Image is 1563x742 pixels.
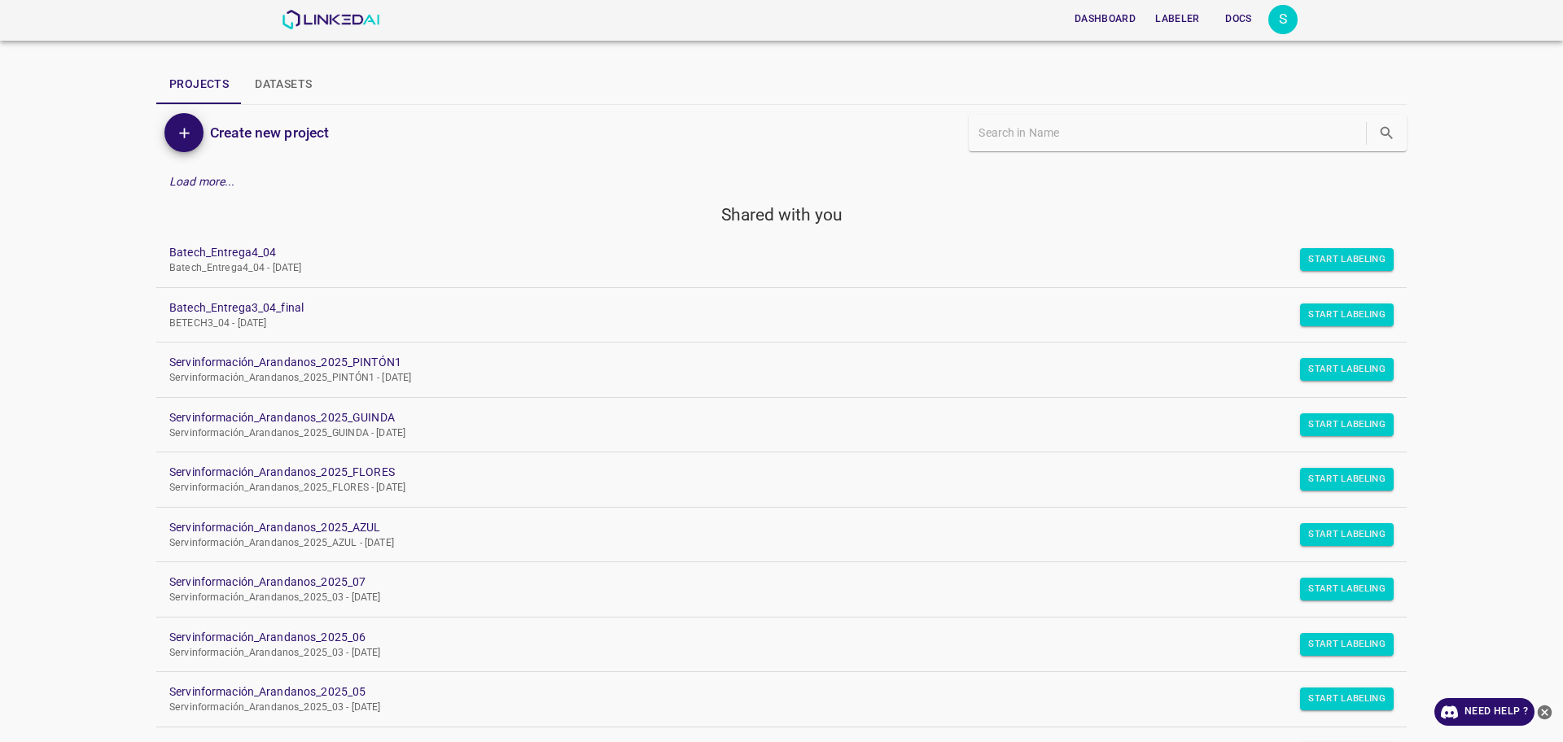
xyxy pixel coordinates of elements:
em: Load more... [169,175,235,188]
div: S [1268,5,1298,34]
a: Labeler [1145,2,1209,36]
p: Servinformación_Arandanos_2025_AZUL - [DATE] [169,536,1368,551]
p: Servinformación_Arandanos_2025_03 - [DATE] [169,646,1368,661]
p: Servinformación_Arandanos_2025_03 - [DATE] [169,701,1368,715]
a: Servinformación_Arandanos_2025_FLORES [169,464,1368,481]
button: Start Labeling [1300,413,1394,436]
button: close-help [1535,698,1555,726]
a: Docs [1210,2,1268,36]
a: Dashboard [1065,2,1145,36]
input: Search in Name [979,121,1363,145]
div: Load more... [156,167,1407,197]
button: Start Labeling [1300,523,1394,546]
button: Dashboard [1068,6,1142,33]
p: Servinformación_Arandanos_2025_FLORES - [DATE] [169,481,1368,495]
a: Create new project [204,121,329,144]
img: LinkedAI [282,10,380,29]
a: Servinformación_Arandanos_2025_GUINDA [169,409,1368,426]
a: Servinformación_Arandanos_2025_PINTÓN1 [169,354,1368,371]
button: Start Labeling [1300,578,1394,600]
h6: Create new project [210,121,329,144]
a: Servinformación_Arandanos_2025_06 [169,629,1368,646]
button: Projects [156,65,242,104]
p: Servinformación_Arandanos_2025_GUINDA - [DATE] [169,426,1368,441]
button: search [1370,116,1403,150]
button: Docs [1213,6,1265,33]
a: Servinformación_Arandanos_2025_07 [169,574,1368,591]
h5: Shared with you [156,203,1407,226]
a: Servinformación_Arandanos_2025_05 [169,683,1368,701]
a: Batech_Entrega4_04 [169,244,1368,261]
button: Labeler [1149,6,1206,33]
a: Need Help ? [1434,698,1535,726]
button: Start Labeling [1300,687,1394,710]
button: Start Labeling [1300,633,1394,656]
a: Batech_Entrega3_04_final [169,299,1368,316]
button: Start Labeling [1300,358,1394,381]
button: Datasets [242,65,325,104]
button: Add [164,113,204,152]
p: BETECH3_04 - [DATE] [169,316,1368,331]
button: Start Labeling [1300,303,1394,326]
p: Batech_Entrega4_04 - [DATE] [169,261,1368,276]
a: Servinformación_Arandanos_2025_AZUL [169,519,1368,536]
button: Start Labeling [1300,468,1394,491]
button: Start Labeling [1300,248,1394,271]
button: Open settings [1268,5,1298,34]
p: Servinformación_Arandanos_2025_03 - [DATE] [169,591,1368,605]
p: Servinformación_Arandanos_2025_PINTÓN1 - [DATE] [169,371,1368,386]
